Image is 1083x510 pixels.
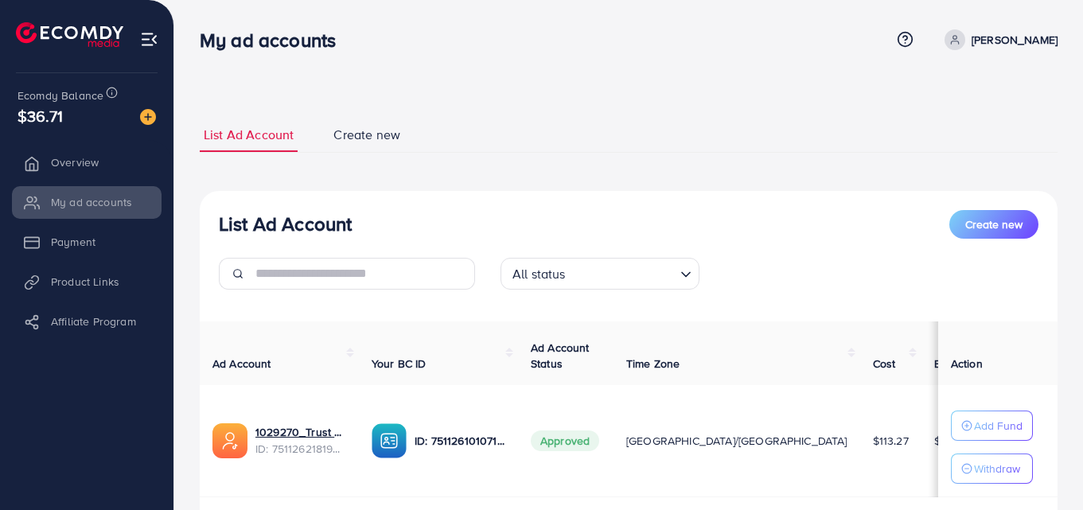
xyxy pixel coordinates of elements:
span: Ecomdy Balance [18,88,103,103]
button: Create new [949,210,1038,239]
span: $113.27 [873,433,909,449]
a: [PERSON_NAME] [938,29,1058,50]
div: <span class='underline'>1029270_Trust Collection_1748852021372</span></br>7511262181984763905 [255,424,346,457]
p: Add Fund [974,416,1023,435]
button: Withdraw [951,454,1033,484]
span: List Ad Account [204,126,294,144]
span: Ad Account Status [531,340,590,372]
div: Search for option [501,258,699,290]
p: Withdraw [974,459,1020,478]
img: ic-ads-acc.e4c84228.svg [212,423,247,458]
h3: My ad accounts [200,29,349,52]
span: Action [951,356,983,372]
span: All status [509,263,569,286]
p: [PERSON_NAME] [972,30,1058,49]
p: ID: 7511261010718572552 [415,431,505,450]
img: menu [140,30,158,49]
img: image [140,109,156,125]
span: Approved [531,430,599,451]
h3: List Ad Account [219,212,352,236]
span: Your BC ID [372,356,427,372]
a: 1029270_Trust Collection_1748852021372 [255,424,346,440]
span: [GEOGRAPHIC_DATA]/[GEOGRAPHIC_DATA] [626,433,847,449]
span: Create new [333,126,400,144]
input: Search for option [571,259,674,286]
span: $36.71 [18,104,63,127]
img: ic-ba-acc.ded83a64.svg [372,423,407,458]
span: Create new [965,216,1023,232]
span: Cost [873,356,896,372]
img: logo [16,22,123,47]
button: Add Fund [951,411,1033,441]
span: ID: 7511262181984763905 [255,441,346,457]
span: Ad Account [212,356,271,372]
span: Time Zone [626,356,680,372]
